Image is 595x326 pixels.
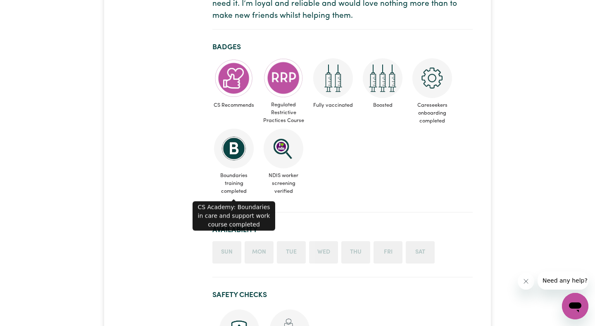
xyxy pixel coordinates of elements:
img: Care and support worker has received booster dose of COVID-19 vaccination [363,58,402,98]
img: NDIS Worker Screening Verified [264,129,303,168]
span: Boosted [361,98,404,113]
img: Care worker is recommended by Careseekers [214,58,254,98]
h2: Availability [212,226,473,235]
img: Care and support worker has received 2 doses of COVID-19 vaccine [313,58,353,98]
li: Unavailable on Tuesday [277,241,306,264]
span: Boundaries training completed [212,168,255,199]
div: CS Academy: Boundaries in care and support work course completed [193,201,275,231]
img: CS Academy: Boundaries in care and support work course completed [214,129,254,168]
li: Unavailable on Saturday [406,241,435,264]
img: CS Academy: Regulated Restrictive Practices course completed [264,58,303,98]
iframe: Close message [518,273,534,290]
li: Unavailable on Thursday [341,241,370,264]
iframe: Message from company [538,271,588,290]
span: NDIS worker screening verified [262,168,305,199]
span: CS Recommends [212,98,255,113]
img: CS Academy: Careseekers Onboarding course completed [412,58,452,98]
li: Unavailable on Sunday [212,241,241,264]
li: Unavailable on Friday [374,241,402,264]
li: Unavailable on Wednesday [309,241,338,264]
h2: Badges [212,43,473,52]
span: Careseekers onboarding completed [411,98,454,129]
span: Regulated Restrictive Practices Course [262,98,305,128]
h2: Safety Checks [212,291,473,300]
iframe: Button to launch messaging window [562,293,588,319]
span: Fully vaccinated [312,98,355,113]
li: Unavailable on Monday [245,241,274,264]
